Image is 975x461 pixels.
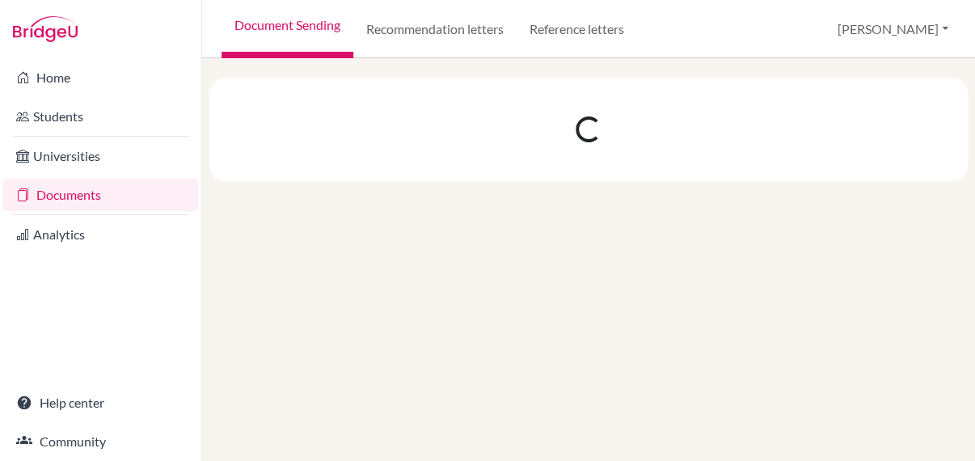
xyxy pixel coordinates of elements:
[3,61,198,94] a: Home
[3,100,198,133] a: Students
[3,425,198,458] a: Community
[3,218,198,251] a: Analytics
[3,179,198,211] a: Documents
[13,16,78,42] img: Bridge-U
[3,140,198,172] a: Universities
[3,387,198,419] a: Help center
[830,14,956,44] button: [PERSON_NAME]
